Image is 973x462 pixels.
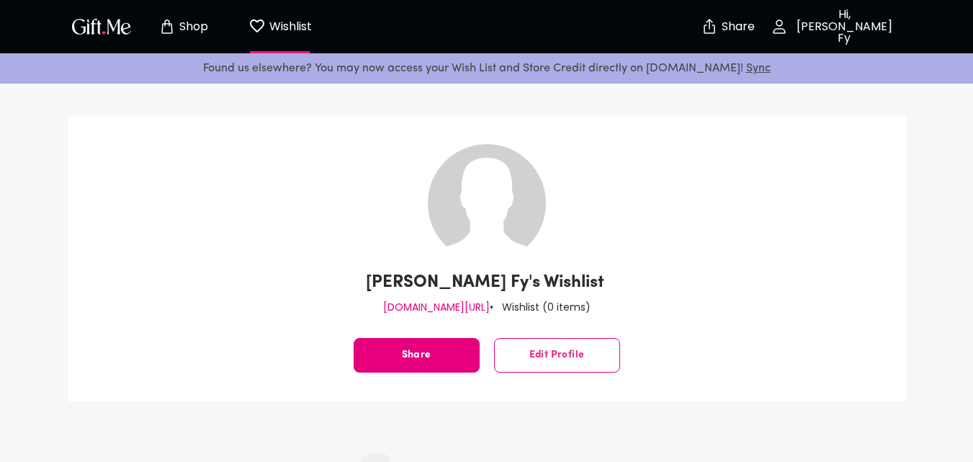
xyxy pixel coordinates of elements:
[701,18,718,35] img: secure
[718,21,755,33] p: Share
[241,4,320,50] button: Wishlist page
[703,1,753,52] button: Share
[366,271,540,294] p: [PERSON_NAME] Fy's
[68,18,135,35] button: GiftMe Logo
[354,338,480,373] button: Share
[490,298,591,316] p: • Wishlist ( 0 items )
[428,144,546,262] img: Guest 315480
[69,16,134,37] img: GiftMe Logo
[494,338,620,373] button: Edit Profile
[144,4,223,50] button: Store page
[788,9,897,45] p: Hi, [PERSON_NAME] Fy
[746,63,771,74] a: Sync
[762,4,906,50] button: Hi, [PERSON_NAME] Fy
[383,298,490,316] p: [DOMAIN_NAME][URL]
[266,17,312,36] p: Wishlist
[544,271,604,294] p: Wishlist
[176,21,208,33] p: Shop
[12,59,961,78] p: Found us elsewhere? You may now access your Wish List and Store Credit directly on [DOMAIN_NAME]!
